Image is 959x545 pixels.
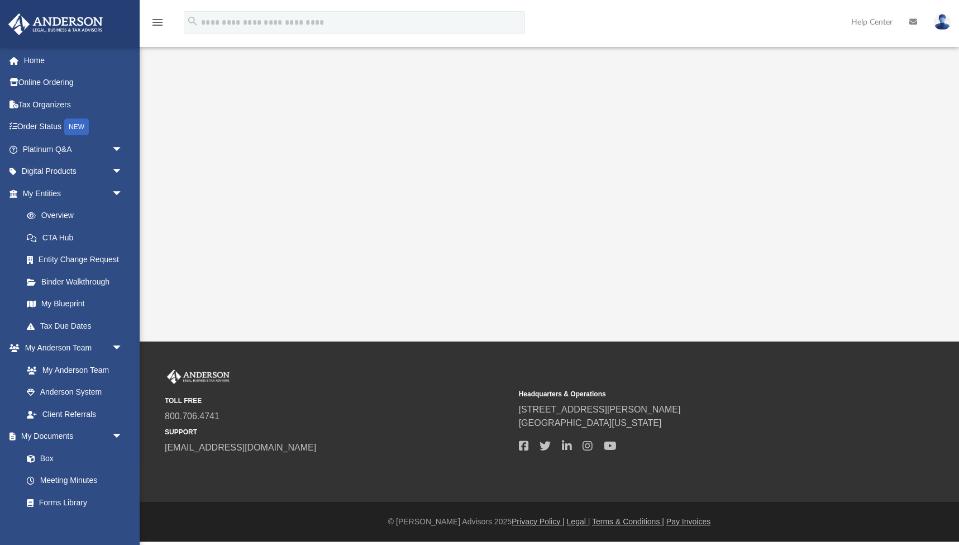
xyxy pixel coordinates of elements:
[112,182,134,205] span: arrow_drop_down
[8,72,140,94] a: Online Ordering
[151,16,164,29] i: menu
[666,517,710,526] a: Pay Invoices
[140,516,959,528] div: © [PERSON_NAME] Advisors 2025
[112,138,134,161] span: arrow_drop_down
[187,15,199,27] i: search
[8,138,140,160] a: Platinum Q&Aarrow_drop_down
[512,517,565,526] a: Privacy Policy |
[8,49,140,72] a: Home
[112,425,134,448] span: arrow_drop_down
[64,119,89,135] div: NEW
[16,470,134,492] a: Meeting Minutes
[165,427,511,437] small: SUPPORT
[16,226,140,249] a: CTA Hub
[165,411,220,421] a: 800.706.4741
[16,403,134,425] a: Client Referrals
[16,381,134,404] a: Anderson System
[165,396,511,406] small: TOLL FREE
[567,517,590,526] a: Legal |
[16,271,140,293] a: Binder Walkthrough
[934,14,951,30] img: User Pic
[165,443,316,452] a: [EMAIL_ADDRESS][DOMAIN_NAME]
[519,405,681,414] a: [STREET_ADDRESS][PERSON_NAME]
[8,182,140,205] a: My Entitiesarrow_drop_down
[151,21,164,29] a: menu
[519,418,662,428] a: [GEOGRAPHIC_DATA][US_STATE]
[16,491,128,514] a: Forms Library
[112,160,134,183] span: arrow_drop_down
[165,369,232,384] img: Anderson Advisors Platinum Portal
[16,447,128,470] a: Box
[16,249,140,271] a: Entity Change Request
[8,337,134,359] a: My Anderson Teamarrow_drop_down
[16,293,134,315] a: My Blueprint
[16,315,140,337] a: Tax Due Dates
[16,205,140,227] a: Overview
[8,93,140,116] a: Tax Organizers
[112,337,134,360] span: arrow_drop_down
[16,359,128,381] a: My Anderson Team
[592,517,664,526] a: Terms & Conditions |
[8,425,134,448] a: My Documentsarrow_drop_down
[519,389,865,399] small: Headquarters & Operations
[8,160,140,183] a: Digital Productsarrow_drop_down
[8,116,140,139] a: Order StatusNEW
[5,13,106,35] img: Anderson Advisors Platinum Portal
